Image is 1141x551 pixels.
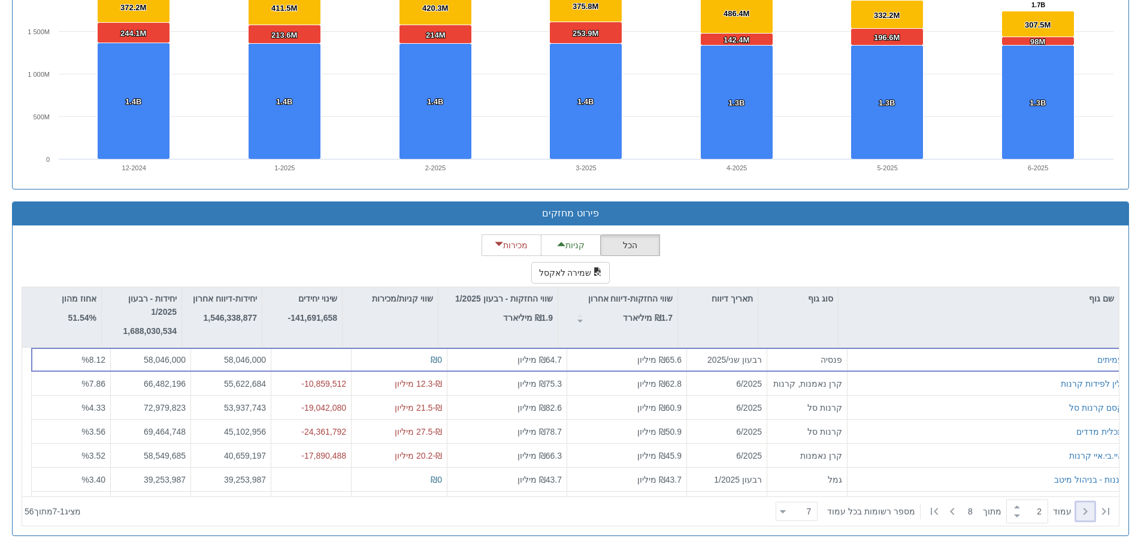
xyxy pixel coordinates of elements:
font: שווי החזקות - רבעון 1/2025 [455,294,553,303]
tspan: 1 500M [28,28,50,35]
text: 4-2025 [727,164,747,171]
font: 6/2025 [736,450,762,460]
font: יחידות - רבעון 1/2025 [128,294,177,317]
font: ₪-20.2 מיליון [395,450,442,460]
text: 500M [33,113,50,121]
tspan: 1.3B [728,98,744,107]
button: מכירות [482,234,541,256]
tspan: 1.3B [879,98,895,107]
font: ₪60.9 מיליון [637,402,682,412]
font: תכלית מדדים [1076,426,1123,436]
font: 6/2025 [736,378,762,388]
font: קרנות סל [807,402,842,412]
font: עמיתים [1097,355,1123,365]
text: 6-2025 [1028,164,1048,171]
font: רבעון 1/2025 [714,474,762,484]
font: -24,361,792 [301,426,346,436]
font: רבעון שני/2025 [707,355,762,365]
font: ₪75.3 מיליון [517,378,562,388]
button: ילין לפידות קרנות [1061,377,1123,389]
font: % [81,426,89,436]
font: 66,482,196 [144,378,186,388]
button: תכלית מדדים [1076,425,1123,437]
button: קניות [541,234,601,256]
font: ₪65.6 מיליון [637,355,682,365]
font: - [57,507,60,516]
font: שווי קניות/מכירות [372,294,433,303]
text: 0 [46,156,50,163]
button: קסם קרנות סל [1069,401,1123,413]
tspan: 1.4B [427,97,443,106]
button: גננות - בניהול מיטב [1054,473,1123,485]
font: 8 [968,507,973,516]
tspan: 1.4B [577,97,594,106]
font: 8.12 [89,355,105,365]
font: 72,979,823 [144,402,186,412]
font: 6/2025 [736,426,762,436]
font: ₪0 [431,355,442,365]
font: פנסיה [821,355,842,365]
text: 5-2025 [877,164,898,171]
font: קרן נאמנות, קרנות סל [761,378,842,388]
font: גמל [828,474,842,484]
font: ₪43.7 מיליון [637,474,682,484]
font: ₪78.7 מיליון [517,426,562,436]
font: הכל [623,241,637,251]
tspan: 253.9M [573,29,598,38]
font: קרנות סל [807,426,842,436]
font: יחידות-דיווח אחרון [193,294,257,303]
tspan: 420.3M [422,4,448,13]
font: 7.86 [89,378,105,388]
tspan: 372.2M [120,3,146,12]
font: ילין לפידות קרנות [1061,378,1123,388]
font: 3.40 [89,474,105,484]
font: 1 [60,507,65,516]
tspan: 332.2M [874,11,900,20]
font: % [81,355,89,365]
font: 45,102,956 [224,426,266,436]
font: עמוד [1053,507,1072,516]
font: 55,622,684 [224,378,266,388]
font: -141,691,658 [287,313,337,323]
font: מתוך [34,507,53,516]
font: מתוך [983,507,1001,516]
tspan: 98M [1030,37,1045,46]
font: 40,659,197 [224,450,266,460]
tspan: 1.3B [1030,98,1046,107]
font: מציג [65,507,81,516]
font: ₪45.9 מיליון [637,450,682,460]
font: 58,046,000 [144,355,186,365]
font: ₪1.9 מיליארד [503,313,553,323]
font: שינוי יחידים [298,294,337,303]
font: תאריך דיווח [712,294,753,303]
font: שם גוף [1089,294,1114,303]
font: 1,688,030,534 [123,326,177,336]
font: ₪-27.5 מיליון [395,426,442,436]
font: 58,549,685 [144,450,186,460]
font: ₪0 [431,474,442,484]
font: -17,890,488 [301,450,346,460]
text: 1-2025 [274,164,295,171]
tspan: 1 000M [28,71,50,78]
font: % [81,474,89,484]
button: איי.בי.איי קרנות [1069,449,1123,461]
tspan: 214M [426,31,446,40]
font: -10,859,512 [301,378,346,388]
font: מכירות [503,241,528,251]
font: שמירה לאקסל [539,269,592,278]
font: 56 [25,507,34,516]
text: 3-2025 [576,164,596,171]
font: מספר רשומות בכל עמוד [827,507,915,516]
font: % [81,402,89,412]
font: גננות - בניהול מיטב [1054,474,1123,484]
font: ₪43.7 מיליון [517,474,562,484]
font: 58,046,000 [224,355,266,365]
font: ₪-21.5 מיליון [395,402,442,412]
tspan: 1.4B [276,97,292,106]
font: 39,253,987 [144,474,186,484]
text: 2-2025 [425,164,446,171]
font: 3.56 [89,426,105,436]
font: -19,042,080 [301,402,346,412]
tspan: 213.6M [271,31,297,40]
tspan: 375.8M [573,2,598,11]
